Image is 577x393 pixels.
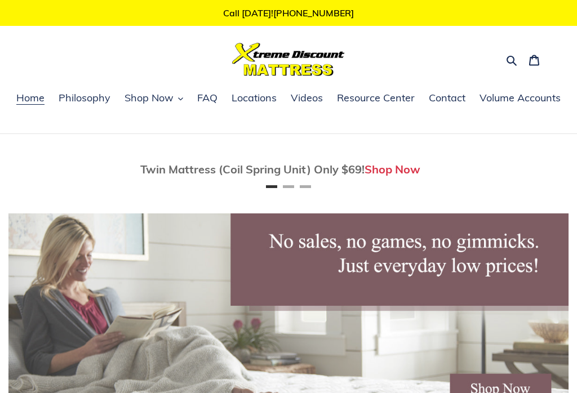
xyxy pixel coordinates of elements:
[291,91,323,105] span: Videos
[423,90,471,107] a: Contact
[197,91,218,105] span: FAQ
[192,90,223,107] a: FAQ
[480,91,561,105] span: Volume Accounts
[125,91,174,105] span: Shop Now
[140,162,365,176] span: Twin Mattress (Coil Spring Unit) Only $69!
[283,185,294,188] button: Page 2
[285,90,329,107] a: Videos
[232,43,345,76] img: Xtreme Discount Mattress
[119,90,189,107] button: Shop Now
[365,162,420,176] a: Shop Now
[226,90,282,107] a: Locations
[232,91,277,105] span: Locations
[59,91,110,105] span: Philosophy
[16,91,45,105] span: Home
[53,90,116,107] a: Philosophy
[474,90,566,107] a: Volume Accounts
[429,91,465,105] span: Contact
[300,185,311,188] button: Page 3
[273,7,354,19] a: [PHONE_NUMBER]
[11,90,50,107] a: Home
[266,185,277,188] button: Page 1
[337,91,415,105] span: Resource Center
[331,90,420,107] a: Resource Center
